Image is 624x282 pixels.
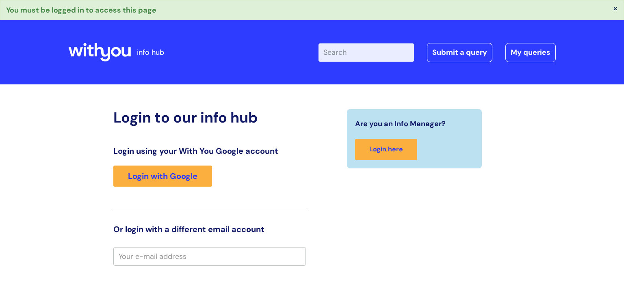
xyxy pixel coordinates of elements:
h2: Login to our info hub [113,109,306,126]
h3: Or login with a different email account [113,224,306,234]
span: Are you an Info Manager? [355,117,446,130]
a: Submit a query [427,43,492,62]
h3: Login using your With You Google account [113,146,306,156]
input: Search [318,43,414,61]
p: info hub [137,46,164,59]
a: My queries [505,43,556,62]
a: Login here [355,139,417,160]
button: × [613,4,618,12]
a: Login with Google [113,166,212,187]
input: Your e-mail address [113,247,306,266]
